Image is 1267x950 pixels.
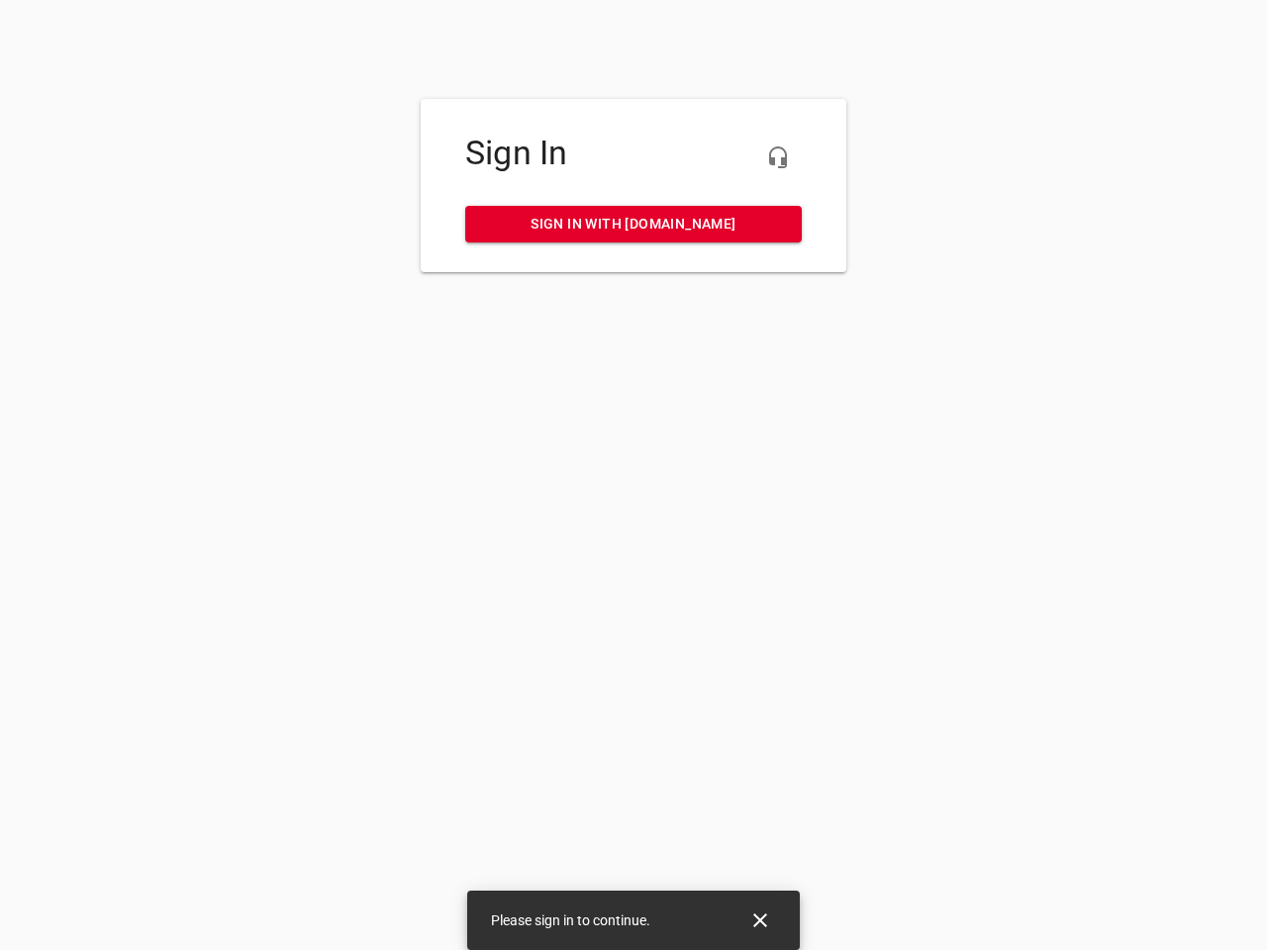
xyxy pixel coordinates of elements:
[465,134,802,173] h4: Sign In
[481,212,786,237] span: Sign in with [DOMAIN_NAME]
[465,206,802,242] a: Sign in with [DOMAIN_NAME]
[754,134,802,181] button: Live Chat
[736,897,784,944] button: Close
[491,912,650,928] span: Please sign in to continue.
